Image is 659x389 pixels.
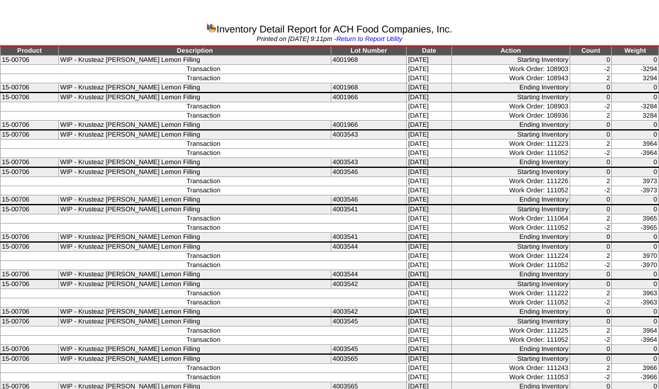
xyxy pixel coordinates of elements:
td: 3970 [612,252,659,261]
td: [DATE] [407,149,451,158]
td: [DATE] [407,354,451,364]
td: Starting Inventory [451,317,570,327]
td: 0 [612,93,659,102]
td: -2 [570,102,611,111]
td: [DATE] [407,298,451,308]
td: -3966 [612,373,659,382]
td: [DATE] [407,65,451,74]
td: -2 [570,373,611,382]
td: 0 [612,167,659,177]
td: -2 [570,261,611,270]
td: [DATE] [407,214,451,224]
td: Transaction [1,102,407,111]
td: Transaction [1,74,407,83]
td: Ending Inventory [451,233,570,243]
td: 4001966 [331,121,406,130]
td: [DATE] [407,56,451,65]
td: Work Order: 111052 [451,261,570,270]
td: 4003543 [331,130,406,140]
td: 0 [612,158,659,168]
td: WIP - Krusteaz [PERSON_NAME] Lemon Filling [59,205,331,214]
td: -2 [570,186,611,195]
td: Work Order: 111052 [451,298,570,308]
td: WIP - Krusteaz [PERSON_NAME] Lemon Filling [59,354,331,364]
td: Transaction [1,336,407,345]
td: [DATE] [407,252,451,261]
td: 0 [612,354,659,364]
td: WIP - Krusteaz [PERSON_NAME] Lemon Filling [59,56,331,65]
td: 0 [612,205,659,214]
td: 15-00706 [1,93,59,102]
td: 3284 [612,111,659,121]
td: Ending Inventory [451,270,570,280]
td: [DATE] [407,186,451,195]
td: -3970 [612,261,659,270]
td: 0 [612,317,659,327]
td: Work Order: 111243 [451,364,570,373]
td: [DATE] [407,102,451,111]
td: 2 [570,111,611,121]
td: Ending Inventory [451,195,570,205]
td: Work Order: 111226 [451,177,570,186]
td: Starting Inventory [451,242,570,252]
td: 3966 [612,364,659,373]
td: Work Order: 108903 [451,102,570,111]
td: Ending Inventory [451,158,570,168]
td: Ending Inventory [451,121,570,130]
td: 2 [570,327,611,336]
td: 0 [612,195,659,205]
td: WIP - Krusteaz [PERSON_NAME] Lemon Filling [59,242,331,252]
td: Ending Inventory [451,83,570,93]
td: [DATE] [407,233,451,243]
td: Lot Number [331,46,406,56]
td: Transaction [1,177,407,186]
td: Work Order: 108936 [451,111,570,121]
td: Work Order: 111052 [451,186,570,195]
td: 0 [570,205,611,214]
td: 0 [612,270,659,280]
td: [DATE] [407,130,451,140]
td: Starting Inventory [451,93,570,102]
td: 3965 [612,214,659,224]
td: Starting Inventory [451,167,570,177]
td: 4003542 [331,308,406,317]
td: 4003565 [331,354,406,364]
td: 0 [570,345,611,355]
td: [DATE] [407,121,451,130]
td: 0 [570,354,611,364]
td: 15-00706 [1,83,59,93]
td: -2 [570,65,611,74]
td: Work Order: 108943 [451,74,570,83]
td: -3294 [612,65,659,74]
td: Transaction [1,289,407,298]
td: [DATE] [407,224,451,233]
td: [DATE] [407,195,451,205]
td: 4003544 [331,270,406,280]
td: 15-00706 [1,56,59,65]
td: Weight [612,46,659,56]
td: Transaction [1,186,407,195]
td: 2 [570,140,611,149]
td: [DATE] [407,308,451,317]
td: Transaction [1,214,407,224]
td: 2 [570,214,611,224]
td: 2 [570,289,611,298]
td: -3964 [612,336,659,345]
td: [DATE] [407,177,451,186]
td: Work Order: 111053 [451,373,570,382]
td: 0 [612,233,659,243]
td: [DATE] [407,364,451,373]
td: Work Order: 111052 [451,149,570,158]
td: Starting Inventory [451,130,570,140]
td: Work Order: 108903 [451,65,570,74]
td: 0 [612,279,659,289]
td: WIP - Krusteaz [PERSON_NAME] Lemon Filling [59,308,331,317]
td: 15-00706 [1,205,59,214]
td: [DATE] [407,140,451,149]
td: 4001966 [331,93,406,102]
td: WIP - Krusteaz [PERSON_NAME] Lemon Filling [59,121,331,130]
td: [DATE] [407,83,451,93]
td: -3963 [612,298,659,308]
td: -2 [570,224,611,233]
td: 3964 [612,327,659,336]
